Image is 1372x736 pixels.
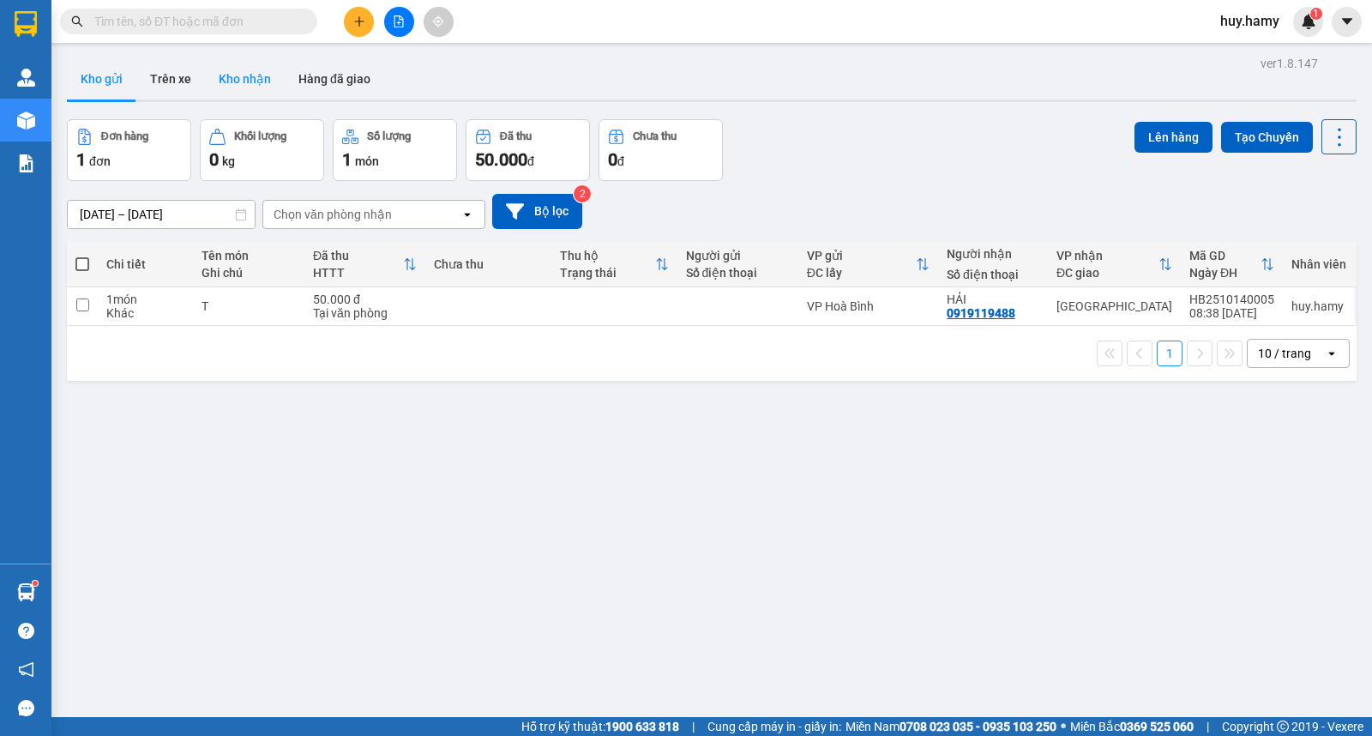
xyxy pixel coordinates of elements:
[1207,10,1293,32] span: huy.hamy
[432,15,444,27] span: aim
[900,720,1056,733] strong: 0708 023 035 - 0935 103 250
[434,257,543,271] div: Chưa thu
[344,7,374,37] button: plus
[686,266,790,280] div: Số điện thoại
[209,149,219,170] span: 0
[686,249,790,262] div: Người gửi
[947,306,1015,320] div: 0919119488
[798,242,938,287] th: Toggle SortBy
[202,249,296,262] div: Tên món
[17,154,35,172] img: solution-icon
[492,194,582,229] button: Bộ lọc
[1332,7,1362,37] button: caret-down
[1056,249,1158,262] div: VP nhận
[807,249,916,262] div: VP gửi
[466,119,590,181] button: Đã thu50.000đ
[205,58,285,100] button: Kho nhận
[1207,717,1209,736] span: |
[475,149,527,170] span: 50.000
[560,266,655,280] div: Trạng thái
[947,268,1039,281] div: Số điện thoại
[67,58,136,100] button: Kho gửi
[527,154,534,168] span: đ
[1056,266,1158,280] div: ĐC giao
[313,306,417,320] div: Tại văn phòng
[68,201,255,228] input: Select a date range.
[1134,122,1213,153] button: Lên hàng
[574,185,591,202] sup: 2
[71,15,83,27] span: search
[106,306,184,320] div: Khác
[17,69,35,87] img: warehouse-icon
[1301,14,1316,29] img: icon-new-feature
[313,249,403,262] div: Đã thu
[17,583,35,601] img: warehouse-icon
[605,720,679,733] strong: 1900 633 818
[1221,122,1313,153] button: Tạo Chuyến
[707,717,841,736] span: Cung cấp máy in - giấy in:
[1313,8,1319,20] span: 1
[1291,299,1346,313] div: huy.hamy
[424,7,454,37] button: aim
[313,266,403,280] div: HTTT
[17,112,35,130] img: warehouse-icon
[500,130,532,142] div: Đã thu
[1339,14,1355,29] span: caret-down
[1181,242,1283,287] th: Toggle SortBy
[67,119,191,181] button: Đơn hàng1đơn
[1310,8,1322,20] sup: 1
[1157,341,1182,366] button: 1
[384,7,414,37] button: file-add
[608,149,617,170] span: 0
[355,154,379,168] span: món
[18,700,34,716] span: message
[947,247,1039,261] div: Người nhận
[551,242,677,287] th: Toggle SortBy
[342,149,352,170] span: 1
[33,581,38,586] sup: 1
[89,154,111,168] span: đơn
[1061,723,1066,730] span: ⚪️
[599,119,723,181] button: Chưa thu0đ
[1070,717,1194,736] span: Miền Bắc
[1048,242,1181,287] th: Toggle SortBy
[521,717,679,736] span: Hỗ trợ kỹ thuật:
[333,119,457,181] button: Số lượng1món
[1325,347,1339,360] svg: open
[200,119,324,181] button: Khối lượng0kg
[1189,249,1261,262] div: Mã GD
[202,266,296,280] div: Ghi chú
[18,661,34,678] span: notification
[18,623,34,639] span: question-circle
[617,154,624,168] span: đ
[136,58,205,100] button: Trên xe
[1291,257,1346,271] div: Nhân viên
[460,208,474,221] svg: open
[1189,306,1274,320] div: 08:38 [DATE]
[367,130,411,142] div: Số lượng
[393,15,405,27] span: file-add
[1189,266,1261,280] div: Ngày ĐH
[947,293,1039,306] div: HẢI
[304,242,425,287] th: Toggle SortBy
[1056,299,1172,313] div: [GEOGRAPHIC_DATA]
[285,58,384,100] button: Hàng đã giao
[313,293,417,306] div: 50.000 đ
[15,11,37,37] img: logo-vxr
[633,130,677,142] div: Chưa thu
[76,149,86,170] span: 1
[1277,721,1289,733] span: copyright
[807,299,930,313] div: VP Hoà Bình
[222,154,235,168] span: kg
[106,293,184,306] div: 1 món
[94,12,297,31] input: Tìm tên, số ĐT hoặc mã đơn
[274,206,392,223] div: Chọn văn phòng nhận
[807,266,916,280] div: ĐC lấy
[1258,345,1311,362] div: 10 / trang
[1120,720,1194,733] strong: 0369 525 060
[692,717,695,736] span: |
[234,130,286,142] div: Khối lượng
[202,299,296,313] div: T
[1261,54,1318,73] div: ver 1.8.147
[106,257,184,271] div: Chi tiết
